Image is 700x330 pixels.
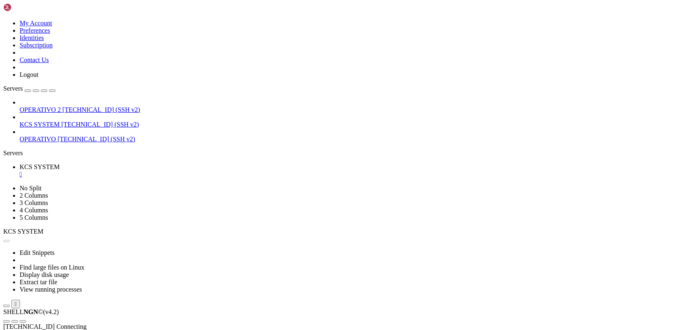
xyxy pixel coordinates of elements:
a: 3 Columns [20,199,48,206]
a: Display disk usage [20,271,69,278]
li: OPERATIVO [TECHNICAL_ID] (SSH v2) [20,128,697,143]
a:  [20,171,697,178]
a: Identities [20,34,44,41]
a: No Split [20,185,42,192]
a: Preferences [20,27,50,34]
a: KCS SYSTEM [TECHNICAL_ID] (SSH v2) [20,121,697,128]
a: Extract tar file [20,279,57,285]
span: [TECHNICAL_ID] (SSH v2) [62,106,140,113]
a: Find large files on Linux [20,264,84,271]
a: 2 Columns [20,192,48,199]
span: [TECHNICAL_ID] (SSH v2) [61,121,139,128]
div: Servers [3,149,697,157]
span: Servers [3,85,23,92]
button:  [11,300,20,308]
div:  [15,301,17,307]
a: KCS SYSTEM [20,163,697,178]
a: Contact Us [20,56,49,63]
span: [TECHNICAL_ID] (SSH v2) [58,136,135,143]
li: KCS SYSTEM [TECHNICAL_ID] (SSH v2) [20,114,697,128]
img: Shellngn [3,3,50,11]
a: OPERATIVO 2 [TECHNICAL_ID] (SSH v2) [20,106,697,114]
a: Edit Snippets [20,249,55,256]
a: 4 Columns [20,207,48,214]
span: OPERATIVO 2 [20,106,61,113]
a: OPERATIVO [TECHNICAL_ID] (SSH v2) [20,136,697,143]
a: Servers [3,85,56,92]
a: Subscription [20,42,53,49]
a: View running processes [20,286,82,293]
a: 5 Columns [20,214,48,221]
li: OPERATIVO 2 [TECHNICAL_ID] (SSH v2) [20,99,697,114]
span: KCS SYSTEM [20,163,60,170]
span: KCS SYSTEM [20,121,60,128]
span: KCS SYSTEM [3,228,43,235]
a: My Account [20,20,52,27]
a: Logout [20,71,38,78]
span: OPERATIVO [20,136,56,143]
